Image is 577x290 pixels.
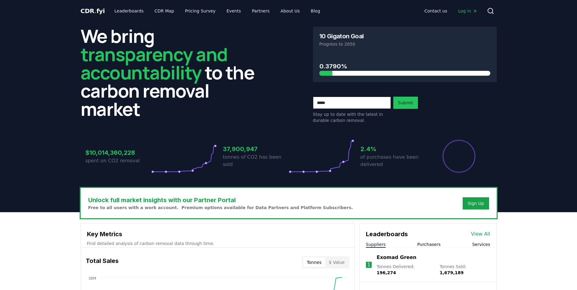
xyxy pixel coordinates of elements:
p: Progress to 2050 [319,41,490,47]
a: Leaderboards [109,5,148,16]
h2: We bring to the carbon removal market [81,27,264,118]
h3: 10 Gigaton Goal [319,33,364,39]
h3: Total Sales [86,256,119,268]
a: About Us [276,5,304,16]
tspan: 38M [88,276,96,281]
button: Suppliers [366,241,386,247]
p: Find detailed analysis of carbon removal data through time. [87,240,348,247]
button: $ Value [325,257,348,267]
nav: Main [109,5,325,16]
div: Percentage of sales delivered [442,139,476,173]
h3: $10,014,360,228 [85,148,151,157]
button: Purchasers [417,241,441,247]
a: View All [471,230,490,238]
h3: Unlock full market insights with our Partner Portal [88,195,353,205]
a: Exomad Green [377,254,416,261]
p: Stay up to date with the latest in durable carbon removal. [313,111,391,123]
h3: Leaderboards [366,230,408,239]
a: Partners [247,5,274,16]
span: . [94,7,96,15]
a: CDR.fyi [81,7,105,15]
a: CDR Map [150,5,179,16]
p: of purchases have been delivered [360,154,426,168]
a: Sign Up [468,200,484,206]
span: CDR fyi [81,7,105,15]
button: Tonnes [303,257,325,267]
a: Log in [453,5,482,16]
span: Log in [458,8,477,14]
h3: 0.3790% [319,62,490,71]
span: 1,679,189 [440,270,464,275]
p: tonnes of CO2 has been sold [223,154,289,168]
p: spent on CO2 removal [85,157,151,164]
h3: 37,900,947 [223,144,289,154]
button: Sign Up [463,197,489,209]
p: Free to all users with a work account. Premium options available for Data Partners and Platform S... [88,205,353,211]
h3: 2.4% [360,144,426,154]
a: Pricing Survey [180,5,220,16]
p: Tonnes Delivered : [377,264,433,276]
p: 1 [367,261,370,268]
a: Blog [306,5,325,16]
h3: Key Metrics [87,230,348,239]
span: transparency and accountability [81,42,228,85]
a: Events [222,5,246,16]
nav: Main [419,5,482,16]
button: Submit [393,97,418,109]
a: Contact us [419,5,452,16]
p: Tonnes Sold : [440,264,490,276]
button: Services [472,241,490,247]
span: 196,274 [377,270,396,275]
